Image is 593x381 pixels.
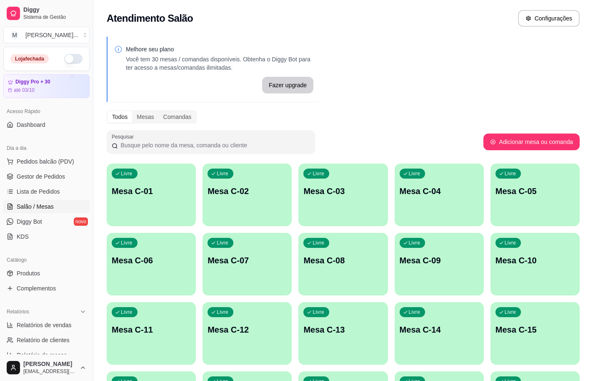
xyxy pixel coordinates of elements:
div: Loja fechada [10,54,49,63]
button: LivreMesa C-09 [395,233,484,295]
span: Gestor de Pedidos [17,172,65,181]
button: LivreMesa C-01 [107,164,196,226]
span: Relatórios de vendas [17,321,72,329]
p: Livre [409,309,420,315]
button: [PERSON_NAME][EMAIL_ADDRESS][DOMAIN_NAME] [3,358,90,378]
p: Mesa C-14 [400,324,479,336]
p: Livre [121,170,133,177]
a: Produtos [3,267,90,280]
span: Complementos [17,284,56,293]
p: Mesa C-07 [208,255,287,266]
h2: Atendimento Salão [107,12,193,25]
p: Mesa C-09 [400,255,479,266]
button: LivreMesa C-13 [298,302,388,365]
a: Gestor de Pedidos [3,170,90,183]
p: Mesa C-13 [303,324,383,336]
p: Mesa C-03 [303,185,383,197]
span: [EMAIL_ADDRESS][DOMAIN_NAME] [23,368,76,375]
p: Mesa C-10 [495,255,575,266]
p: Livre [217,309,228,315]
article: até 03/10 [14,87,35,93]
p: Livre [505,170,516,177]
p: Mesa C-08 [303,255,383,266]
span: Pedidos balcão (PDV) [17,157,74,166]
span: Diggy Bot [17,217,42,226]
span: Lista de Pedidos [17,187,60,196]
p: Mesa C-06 [112,255,191,266]
button: Configurações [518,10,580,27]
article: Diggy Pro + 30 [15,79,50,85]
a: Dashboard [3,118,90,131]
a: Relatório de mesas [3,348,90,362]
button: LivreMesa C-05 [490,164,580,226]
button: LivreMesa C-14 [395,302,484,365]
span: Relatório de mesas [17,351,67,359]
span: M [10,31,19,39]
a: Relatórios de vendas [3,318,90,332]
a: Complementos [3,282,90,295]
p: Livre [409,170,420,177]
p: Livre [217,240,228,246]
button: LivreMesa C-08 [298,233,388,295]
button: LivreMesa C-02 [203,164,292,226]
button: LivreMesa C-06 [107,233,196,295]
button: LivreMesa C-12 [203,302,292,365]
div: [PERSON_NAME] ... [25,31,78,39]
p: Mesa C-15 [495,324,575,336]
div: Dia a dia [3,141,90,155]
button: LivreMesa C-07 [203,233,292,295]
p: Mesa C-12 [208,324,287,336]
span: Relatórios [7,308,29,315]
button: LivreMesa C-04 [395,164,484,226]
div: Comandas [159,111,196,123]
a: Relatório de clientes [3,333,90,347]
button: LivreMesa C-03 [298,164,388,226]
a: Lista de Pedidos [3,185,90,198]
a: KDS [3,230,90,243]
span: Sistema de Gestão [23,14,86,20]
button: Adicionar mesa ou comanda [483,134,580,150]
button: LivreMesa C-11 [107,302,196,365]
span: KDS [17,232,29,241]
p: Mesa C-01 [112,185,191,197]
p: Livre [505,309,516,315]
button: LivreMesa C-10 [490,233,580,295]
div: Catálogo [3,253,90,267]
p: Mesa C-02 [208,185,287,197]
p: Livre [313,240,324,246]
span: Produtos [17,269,40,278]
p: Mesa C-11 [112,324,191,336]
button: Alterar Status [64,54,83,64]
label: Pesquisar [112,133,137,140]
button: LivreMesa C-15 [490,302,580,365]
div: Mesas [132,111,158,123]
p: Mesa C-04 [400,185,479,197]
a: Salão / Mesas [3,200,90,213]
p: Melhore seu plano [126,45,313,53]
p: Livre [313,309,324,315]
a: DiggySistema de Gestão [3,3,90,23]
p: Livre [217,170,228,177]
div: Acesso Rápido [3,105,90,118]
a: Diggy Pro + 30até 03/10 [3,74,90,98]
span: Relatório de clientes [17,336,70,344]
button: Pedidos balcão (PDV) [3,155,90,168]
input: Pesquisar [118,141,310,149]
p: Livre [121,309,133,315]
p: Livre [409,240,420,246]
span: Diggy [23,6,86,14]
span: Salão / Mesas [17,202,54,211]
span: [PERSON_NAME] [23,361,76,368]
div: Todos [108,111,132,123]
span: Dashboard [17,121,45,129]
button: Fazer upgrade [262,77,313,93]
p: Você tem 30 mesas / comandas disponíveis. Obtenha o Diggy Bot para ter acesso a mesas/comandas il... [126,55,313,72]
p: Livre [313,170,324,177]
button: Select a team [3,27,90,43]
p: Mesa C-05 [495,185,575,197]
p: Livre [121,240,133,246]
p: Livre [505,240,516,246]
a: Diggy Botnovo [3,215,90,228]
